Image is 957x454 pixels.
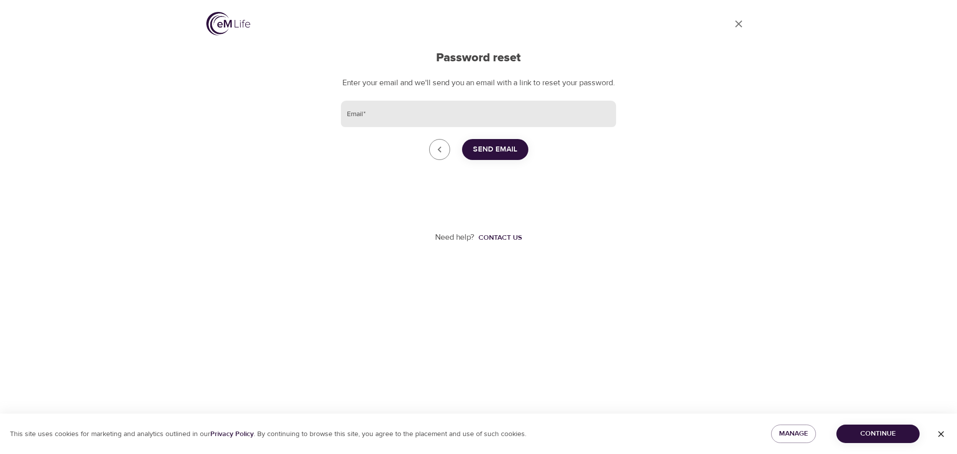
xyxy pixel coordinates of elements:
[836,425,920,443] button: Continue
[779,428,808,440] span: Manage
[462,139,528,160] button: Send Email
[341,51,616,65] h2: Password reset
[341,77,616,89] p: Enter your email and we'll send you an email with a link to reset your password.
[206,12,250,35] img: logo
[429,139,450,160] a: close
[727,12,751,36] a: close
[771,425,816,443] button: Manage
[435,232,475,243] p: Need help?
[473,143,517,156] span: Send Email
[844,428,912,440] span: Continue
[475,233,522,243] a: Contact us
[478,233,522,243] div: Contact us
[210,430,254,439] a: Privacy Policy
